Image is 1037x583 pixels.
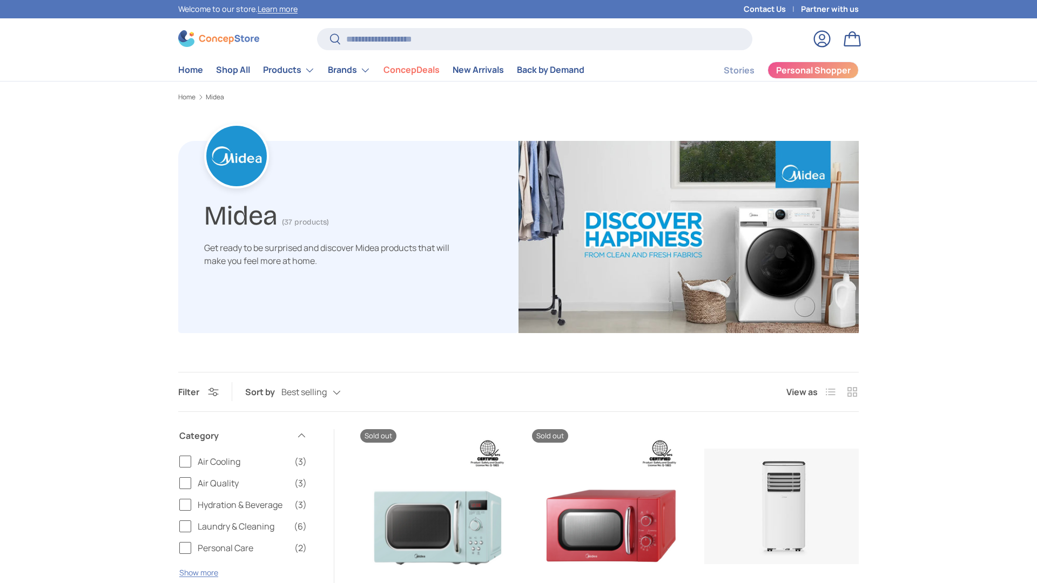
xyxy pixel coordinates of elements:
[263,59,315,81] a: Products
[206,94,224,100] a: Midea
[453,59,504,80] a: New Arrivals
[204,195,278,232] h1: Midea
[178,94,196,100] a: Home
[328,59,371,81] a: Brands
[204,242,449,267] span: Get ready to be surprised and discover Midea products that will make you feel more at home.
[258,4,298,14] a: Learn more
[294,498,307,511] span: (3)
[178,59,584,81] nav: Primary
[776,66,851,74] span: Personal Shopper
[179,416,307,455] summary: Category
[281,387,327,397] span: Best selling
[178,386,219,398] button: Filter
[216,59,250,80] a: Shop All
[744,3,801,15] a: Contact Us
[198,455,288,468] span: Air Cooling
[360,429,396,443] span: Sold out
[198,477,288,490] span: Air Quality
[294,520,307,533] span: (6)
[198,520,287,533] span: Laundry & Cleaning
[321,59,377,81] summary: Brands
[179,429,289,442] span: Category
[517,59,584,80] a: Back by Demand
[801,3,859,15] a: Partner with us
[198,541,288,554] span: Personal Care
[198,498,288,511] span: Hydration & Beverage
[257,59,321,81] summary: Products
[178,386,199,398] span: Filter
[178,92,859,102] nav: Breadcrumbs
[294,477,307,490] span: (3)
[767,62,859,79] a: Personal Shopper
[383,59,440,80] a: ConcepDeals
[294,541,307,554] span: (2)
[245,385,281,398] label: Sort by
[532,429,568,443] span: Sold out
[178,59,203,80] a: Home
[179,567,218,578] button: Show more
[518,141,859,333] img: Midea
[281,383,362,402] button: Best selling
[786,385,818,398] span: View as
[698,59,859,81] nav: Secondary
[724,60,755,81] a: Stories
[178,3,298,15] p: Welcome to our store.
[282,218,329,227] span: (37 products)
[294,455,307,468] span: (3)
[178,30,259,47] img: ConcepStore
